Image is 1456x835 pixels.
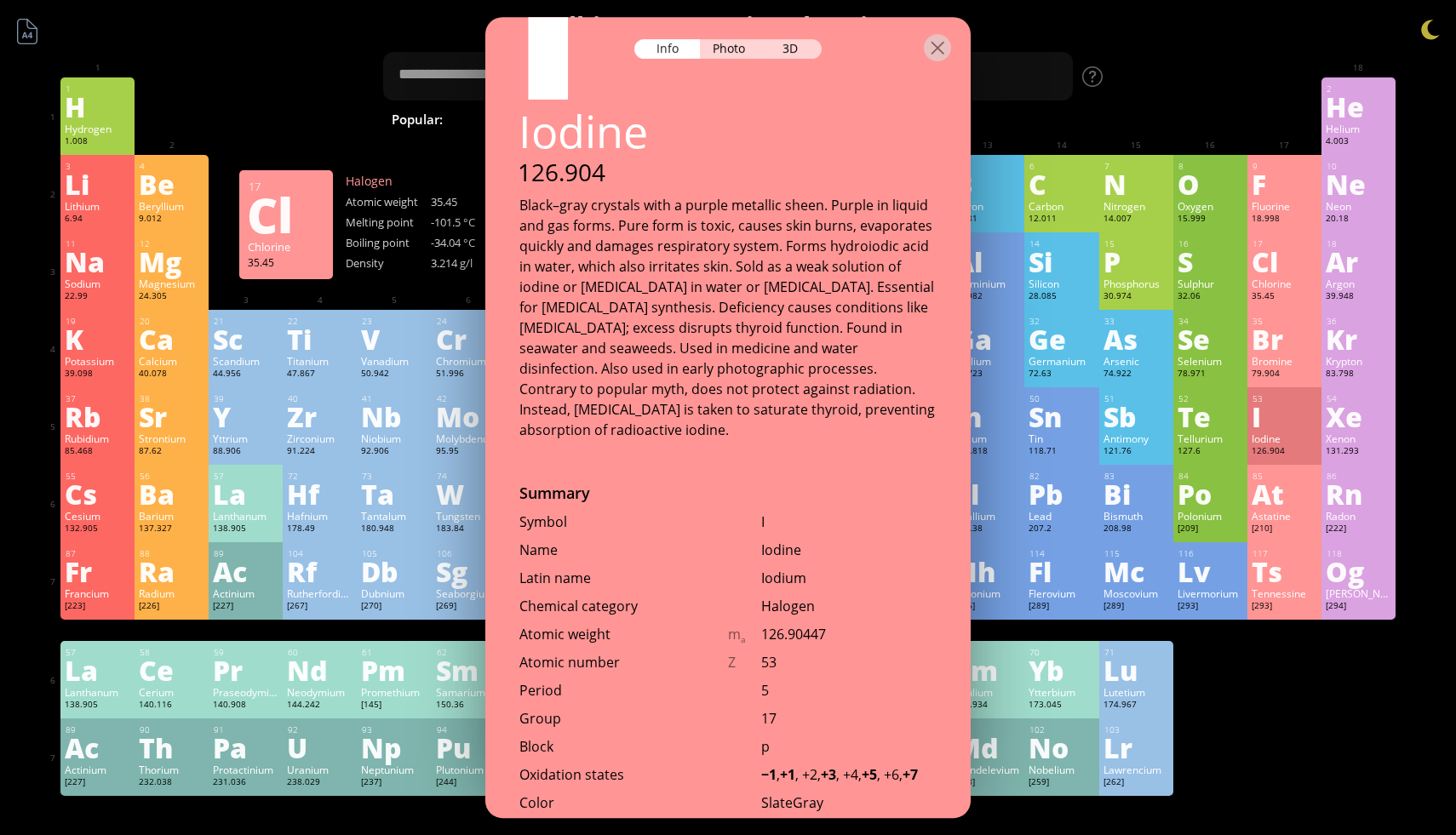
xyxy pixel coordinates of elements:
div: Tellurium [1178,432,1243,445]
div: As [1103,325,1169,352]
div: Iodine [484,102,972,161]
div: [289] [1029,600,1094,614]
div: Titanium [287,354,353,368]
div: 82 [1029,471,1094,482]
div: Tl [954,480,1020,507]
div: Sulphur [1178,277,1243,290]
div: N [1103,170,1169,197]
div: 12 [140,238,204,249]
div: 6.94 [65,213,130,226]
div: Indium [954,432,1020,445]
div: -101.5 °C [431,214,516,230]
div: 84 [1178,471,1243,482]
div: 116 [1178,548,1243,559]
div: Livermorium [1178,586,1243,600]
div: 14.007 [1103,213,1169,226]
div: 40 [288,393,353,404]
div: K [65,325,130,352]
div: Carbon [1029,199,1094,213]
div: H [65,93,130,120]
div: 56 [140,471,204,482]
div: Ne [1326,170,1391,197]
div: 51 [1104,393,1169,404]
div: Nihonium [954,586,1020,600]
div: Y [213,403,278,430]
div: C [1029,170,1094,197]
div: Barium [139,509,204,523]
div: 10 [1327,161,1391,172]
div: I [1252,403,1317,430]
div: [210] [1252,523,1317,536]
div: Chlorine [1252,277,1317,290]
div: 6 [1029,161,1094,172]
div: P [1103,248,1169,275]
div: 31 [955,316,1020,327]
div: 34 [1178,316,1243,327]
div: 73 [362,471,427,482]
div: Bi [1103,480,1169,507]
div: [293] [1252,600,1317,614]
div: Xenon [1326,432,1391,445]
div: Lithium [65,199,130,213]
div: 69.723 [954,368,1020,381]
div: [226] [139,600,204,614]
div: 15.999 [1178,213,1243,226]
div: 39.098 [65,368,130,381]
div: 20 [140,316,204,327]
div: Fluorine [1252,199,1317,213]
div: 20.18 [1326,213,1391,226]
div: Hafnium [287,509,353,523]
div: Aluminium [954,277,1020,290]
div: Molybdenum [436,432,502,445]
div: Francium [65,586,130,600]
div: S [1178,248,1243,275]
div: Thallium [954,509,1020,523]
div: 87.62 [139,445,204,459]
div: 126.90447 [761,625,937,643]
div: Rb [65,403,130,430]
div: 23 [362,316,427,327]
div: Br [1252,325,1317,352]
div: 18.998 [1252,213,1317,226]
div: 35.45 [248,255,324,269]
div: Hf [287,480,353,507]
div: Vanadium [361,354,427,368]
div: F [1252,170,1317,197]
div: 53 [1253,393,1317,404]
div: 22.99 [65,290,130,304]
div: 127.6 [1178,445,1243,459]
div: 137.327 [139,523,204,536]
div: Zr [287,403,353,430]
div: 207.2 [1029,523,1094,536]
div: 36 [1327,316,1391,327]
div: Iodium [761,569,937,587]
div: 114.818 [954,445,1020,459]
div: Ta [361,480,427,507]
div: Mc [1103,558,1169,585]
div: Atomic weight [519,625,728,643]
div: 13 [955,238,1020,249]
div: 126.904 [484,157,971,188]
div: He [1326,93,1391,120]
div: 87 [66,548,130,559]
div: 17 [1253,238,1317,249]
div: 138.905 [213,523,278,536]
div: 121.76 [1103,445,1169,459]
div: Cs [65,480,130,507]
div: Ts [1252,558,1317,585]
div: 21 [214,316,278,327]
div: Chlorine [248,239,324,255]
div: 106 [437,548,502,559]
div: 3.214 g/l [431,255,516,271]
div: Cl [1252,248,1317,275]
div: [286] [954,600,1020,614]
div: B [954,170,1020,197]
div: 4 [140,161,204,172]
div: Rn [1326,480,1391,507]
div: [289] [1103,600,1169,614]
div: V [361,325,427,352]
div: 12.011 [1029,213,1094,226]
div: Iodine [761,540,937,559]
div: Sg [436,558,502,585]
div: Yttrium [213,432,278,445]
